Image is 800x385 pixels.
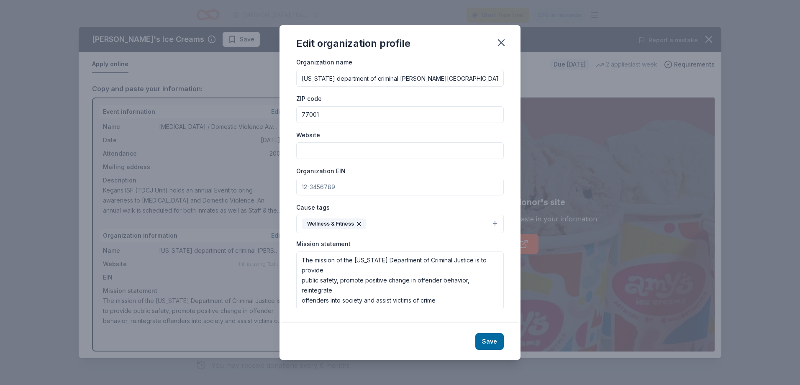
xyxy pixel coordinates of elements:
[302,218,366,229] div: Wellness & Fitness
[296,106,504,123] input: 12345 (U.S. only)
[296,37,410,50] div: Edit organization profile
[296,240,351,248] label: Mission statement
[296,131,320,139] label: Website
[296,58,352,67] label: Organization name
[296,252,504,309] textarea: The mission of the [US_STATE] Department of Criminal Justice is to provide public safety, promote...
[475,333,504,350] button: Save
[296,167,346,175] label: Organization EIN
[296,203,330,212] label: Cause tags
[296,95,322,103] label: ZIP code
[296,215,504,233] button: Wellness & Fitness
[296,179,504,195] input: 12-3456789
